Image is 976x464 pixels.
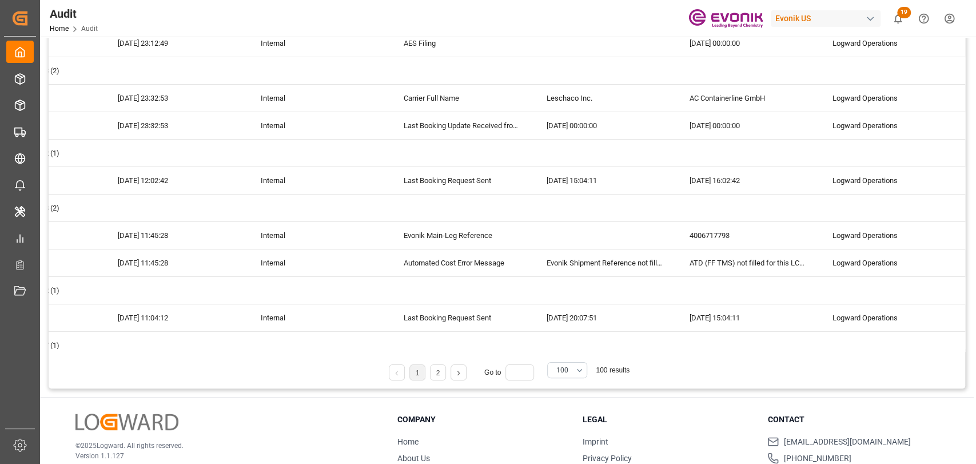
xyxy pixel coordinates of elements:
div: Last Booking Request Sent [390,167,533,194]
div: Audit [50,5,98,22]
div: Logward Operations [819,249,962,276]
h3: Contact [767,414,938,426]
a: Privacy Policy [583,454,632,463]
div: 4006717793 [676,222,819,249]
button: Help Center [911,6,937,31]
div: Internal [247,304,390,331]
div: Logward Operations [819,222,962,249]
div: [DATE] 15:04:11 [533,167,676,194]
div: Last Booking Update Received from ABS [390,112,533,139]
div: [DATE] 23:32:53 [104,112,247,139]
div: Carrier Full Name [390,85,533,112]
div: Internal [247,85,390,112]
div: [DATE] 15:04:11 [676,304,819,331]
div: Evonik US [771,10,881,27]
li: Previous Page [389,364,405,380]
div: AES Filing [390,30,533,57]
span: (1) [50,277,59,304]
div: [DATE] 11:04:12 [104,304,247,331]
a: About Us [397,454,430,463]
button: Evonik US [771,7,885,29]
p: © 2025 Logward. All rights reserved. [75,441,369,451]
span: [EMAIL_ADDRESS][DOMAIN_NAME] [783,436,910,448]
div: Leschaco Inc. [533,85,676,112]
li: 2 [430,364,446,380]
a: Home [397,437,419,446]
div: Logward Operations [819,304,962,331]
img: Evonik-brand-mark-Deep-Purple-RGB.jpeg_1700498283.jpeg [688,9,763,29]
div: Evonik Main-Leg Reference [390,222,533,249]
div: [DATE] 00:00:00 [676,30,819,57]
div: ATD (FF TMS) not filled for this LCL Shipment [676,249,819,276]
div: Internal [247,222,390,249]
a: 2 [436,369,440,377]
span: (2) [50,58,59,84]
div: Logward Operations [819,85,962,112]
div: Internal [247,167,390,194]
div: [DATE] 11:45:28 [104,222,247,249]
a: Imprint [583,437,608,446]
button: show 19 new notifications [885,6,911,31]
div: [DATE] 00:00:00 [676,112,819,139]
div: Internal [247,249,390,276]
a: 1 [416,369,420,377]
div: [DATE] 23:32:53 [104,85,247,112]
div: [DATE] 23:12:49 [104,30,247,57]
div: Automated Cost Error Message [390,249,533,276]
div: Logward Operations [819,30,962,57]
div: [DATE] 20:07:51 [533,304,676,331]
button: open menu [547,362,587,378]
span: 100 results [596,366,630,374]
div: Go to [484,364,539,380]
h3: Company [397,414,568,426]
div: Evonik Shipment Reference not filled [533,249,676,276]
span: (2) [50,195,59,221]
div: Internal [247,30,390,57]
div: [DATE] 16:02:42 [676,167,819,194]
span: 19 [897,7,911,18]
span: 100 [556,365,568,375]
span: (1) [50,332,59,359]
a: Home [50,25,69,33]
div: Logward Operations [819,167,962,194]
div: [DATE] 12:02:42 [104,167,247,194]
div: Internal [247,112,390,139]
div: AC Containerline GmbH [676,85,819,112]
p: Version 1.1.127 [75,451,369,461]
img: Logward Logo [75,414,178,430]
h3: Legal [583,414,754,426]
div: [DATE] 00:00:00 [533,112,676,139]
div: Last Booking Request Sent [390,304,533,331]
div: [DATE] 11:45:28 [104,249,247,276]
span: (1) [50,140,59,166]
div: Logward Operations [819,112,962,139]
li: 1 [409,364,425,380]
li: Next Page [451,364,467,380]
